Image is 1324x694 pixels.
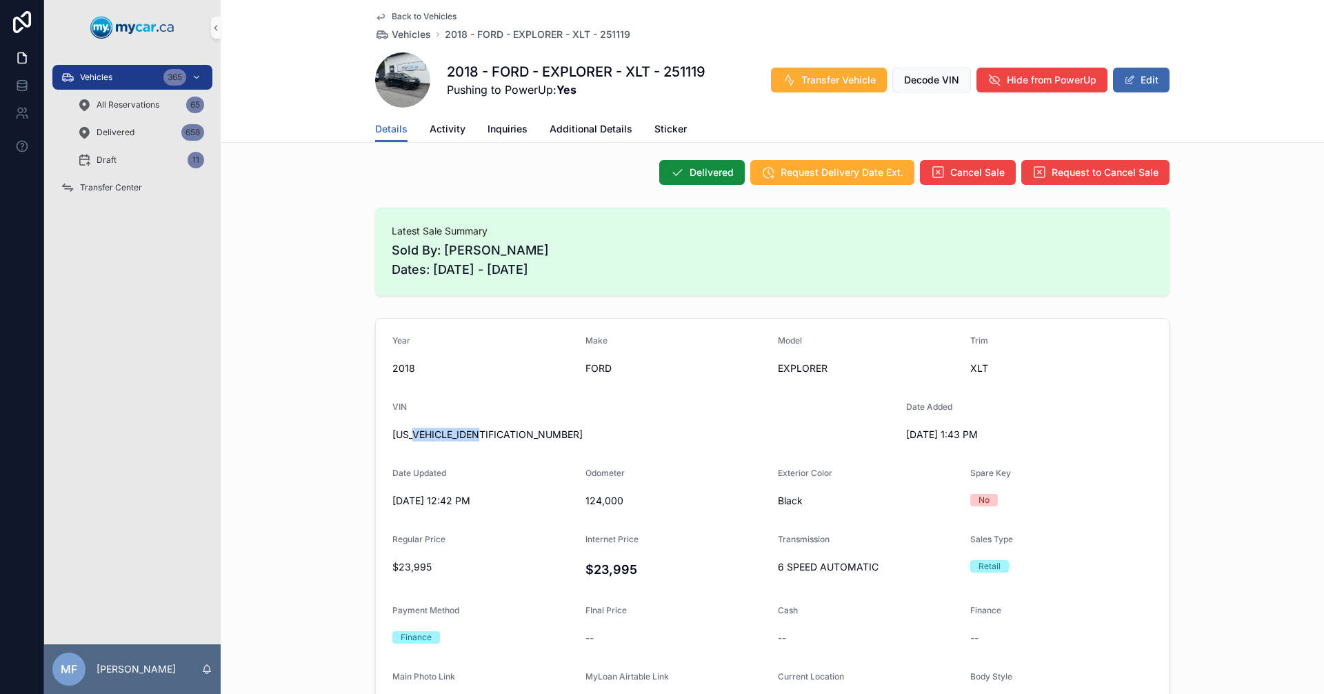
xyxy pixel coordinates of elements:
[654,117,687,144] a: Sticker
[976,68,1107,92] button: Hide from PowerUp
[970,671,1012,682] span: Body Style
[52,175,212,200] a: Transfer Center
[585,361,768,375] span: FORD
[392,11,457,22] span: Back to Vehicles
[392,605,459,615] span: Payment Method
[392,494,574,508] span: [DATE] 12:42 PM
[556,83,576,97] strong: Yes
[392,428,895,442] span: [US_VEHICLE_IDENTIFICATION_NUMBER]
[778,560,959,574] span: 6 SPEED AUTOMATIC
[904,73,959,87] span: Decode VIN
[970,335,988,346] span: Trim
[392,468,446,478] span: Date Updated
[392,361,574,375] span: 2018
[52,65,212,90] a: Vehicles365
[392,224,1153,238] span: Latest Sale Summary
[585,468,625,478] span: Odometer
[585,494,768,508] span: 124,000
[979,494,990,506] div: No
[61,661,77,677] span: MF
[970,605,1001,615] span: Finance
[778,468,832,478] span: Exterior Color
[1052,166,1158,179] span: Request to Cancel Sale
[778,605,798,615] span: Cash
[970,361,1152,375] span: XLT
[654,122,687,136] span: Sticker
[80,182,142,193] span: Transfer Center
[950,166,1005,179] span: Cancel Sale
[906,401,952,412] span: Date Added
[97,155,117,166] span: Draft
[906,428,1088,442] span: [DATE] 1:43 PM
[1007,73,1096,87] span: Hide from PowerUp
[585,560,768,579] h4: $23,995
[585,534,639,544] span: Internet Price
[97,127,134,138] span: Delivered
[430,122,465,136] span: Activity
[97,99,159,110] span: All Reservations
[80,72,112,83] span: Vehicles
[69,92,212,117] a: All Reservations65
[781,166,903,179] span: Request Delivery Date Ext.
[181,124,204,141] div: 658
[97,662,176,676] p: [PERSON_NAME]
[44,55,221,218] div: scrollable content
[447,81,705,98] span: Pushing to PowerUp:
[392,671,455,682] span: Main Photo Link
[585,671,669,682] span: MyLoan Airtable Link
[69,120,212,145] a: Delivered658
[771,68,887,92] button: Transfer Vehicle
[970,534,1013,544] span: Sales Type
[585,631,594,645] span: --
[750,160,914,185] button: Request Delivery Date Ext.
[659,160,745,185] button: Delivered
[778,671,844,682] span: Current Location
[445,28,630,41] a: 2018 - FORD - EXPLORER - XLT - 251119
[69,148,212,172] a: Draft11
[778,361,959,375] span: EXPLORER
[392,534,445,544] span: Regular Price
[90,17,174,39] img: App logo
[430,117,465,144] a: Activity
[375,28,431,41] a: Vehicles
[392,28,431,41] span: Vehicles
[488,117,528,144] a: Inquiries
[375,117,408,143] a: Details
[550,117,632,144] a: Additional Details
[447,62,705,81] h1: 2018 - FORD - EXPLORER - XLT - 251119
[392,335,410,346] span: Year
[186,97,204,113] div: 65
[392,560,574,574] span: $23,995
[778,335,802,346] span: Model
[401,631,432,644] div: Finance
[163,69,186,86] div: 365
[585,335,608,346] span: Make
[778,631,786,645] span: --
[778,494,959,508] span: Black
[375,122,408,136] span: Details
[920,160,1016,185] button: Cancel Sale
[970,631,979,645] span: --
[979,560,1001,573] div: Retail
[585,605,627,615] span: FInal Price
[1113,68,1170,92] button: Edit
[970,468,1011,478] span: Spare Key
[778,534,830,544] span: Transmission
[488,122,528,136] span: Inquiries
[1021,160,1170,185] button: Request to Cancel Sale
[690,166,734,179] span: Delivered
[188,152,204,168] div: 11
[392,241,1153,279] span: Sold By: [PERSON_NAME] Dates: [DATE] - [DATE]
[375,11,457,22] a: Back to Vehicles
[892,68,971,92] button: Decode VIN
[392,401,407,412] span: VIN
[550,122,632,136] span: Additional Details
[801,73,876,87] span: Transfer Vehicle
